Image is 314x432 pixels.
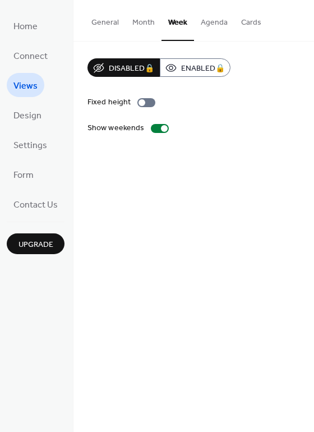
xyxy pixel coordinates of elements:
[7,43,54,67] a: Connect
[87,96,131,108] div: Fixed height
[13,48,48,65] span: Connect
[7,103,48,127] a: Design
[19,239,53,251] span: Upgrade
[7,192,64,216] a: Contact Us
[13,77,38,95] span: Views
[7,73,44,97] a: Views
[7,162,40,186] a: Form
[13,196,58,214] span: Contact Us
[13,18,38,35] span: Home
[7,132,54,157] a: Settings
[7,13,44,38] a: Home
[13,107,41,125] span: Design
[13,137,47,154] span: Settings
[13,167,34,184] span: Form
[7,233,64,254] button: Upgrade
[87,122,144,134] div: Show weekends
